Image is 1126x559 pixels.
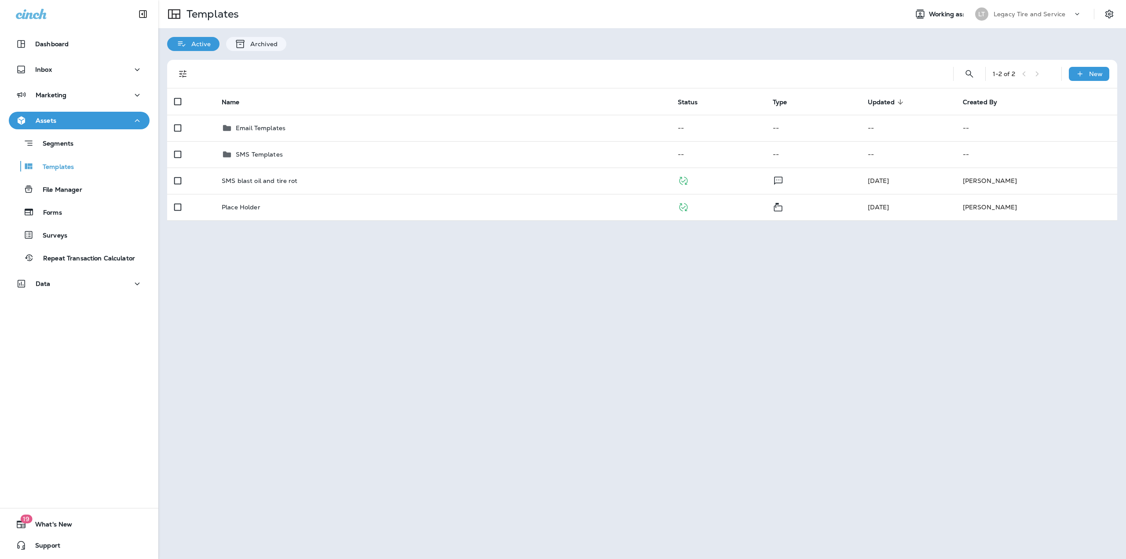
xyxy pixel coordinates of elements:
[9,157,150,175] button: Templates
[36,117,56,124] p: Assets
[26,542,60,552] span: Support
[9,134,150,153] button: Segments
[174,65,192,83] button: Filters
[9,537,150,554] button: Support
[861,115,956,141] td: --
[678,98,709,106] span: Status
[9,112,150,129] button: Assets
[1089,70,1103,77] p: New
[1101,6,1117,22] button: Settings
[868,203,889,211] span: Zachary Nottke
[868,99,895,106] span: Updated
[131,5,155,23] button: Collapse Sidebar
[35,40,69,47] p: Dashboard
[963,99,997,106] span: Created By
[34,163,74,172] p: Templates
[9,226,150,244] button: Surveys
[956,168,1117,194] td: [PERSON_NAME]
[678,176,689,184] span: Published
[678,202,689,210] span: Published
[993,70,1015,77] div: 1 - 2 of 2
[236,151,283,158] p: SMS Templates
[9,275,150,292] button: Data
[34,140,73,149] p: Segments
[9,203,150,221] button: Forms
[868,98,906,106] span: Updated
[34,186,82,194] p: File Manager
[678,99,698,106] span: Status
[773,98,799,106] span: Type
[20,515,32,523] span: 19
[929,11,966,18] span: Working as:
[9,248,150,267] button: Repeat Transaction Calculator
[671,141,766,168] td: --
[956,194,1117,220] td: [PERSON_NAME]
[773,202,783,210] span: Mailer
[671,115,766,141] td: --
[35,66,52,73] p: Inbox
[26,521,72,531] span: What's New
[36,280,51,287] p: Data
[773,176,784,184] span: Text
[222,204,260,211] p: Place Holder
[187,40,211,47] p: Active
[963,98,1009,106] span: Created By
[994,11,1065,18] p: Legacy Tire and Service
[236,124,285,132] p: Email Templates
[766,141,861,168] td: --
[9,35,150,53] button: Dashboard
[9,180,150,198] button: File Manager
[222,177,298,184] p: SMS blast oil and tire rot
[36,91,66,99] p: Marketing
[183,7,239,21] p: Templates
[861,141,956,168] td: --
[9,61,150,78] button: Inbox
[34,255,135,263] p: Repeat Transaction Calculator
[34,232,67,240] p: Surveys
[766,115,861,141] td: --
[246,40,278,47] p: Archived
[34,209,62,217] p: Forms
[868,177,889,185] span: Zachary Nottke
[222,98,251,106] span: Name
[975,7,988,21] div: LT
[773,99,787,106] span: Type
[956,141,1117,168] td: --
[9,86,150,104] button: Marketing
[222,99,240,106] span: Name
[961,65,978,83] button: Search Templates
[9,515,150,533] button: 19What's New
[956,115,1117,141] td: --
